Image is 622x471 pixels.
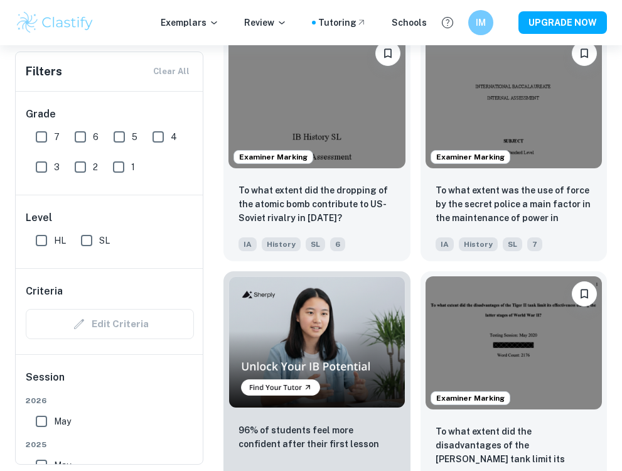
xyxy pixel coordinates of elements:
span: 7 [54,130,60,144]
span: 2026 [26,395,194,406]
button: Bookmark [375,41,400,66]
p: 96% of students feel more confident after their first lesson [239,423,395,451]
button: Help and Feedback [437,12,458,33]
span: 6 [330,237,345,251]
button: Bookmark [572,281,597,306]
a: Tutoring [318,16,367,30]
span: Examiner Marking [431,151,510,163]
span: HL [54,234,66,247]
img: History IA example thumbnail: To what extent did the dropping of the a [228,36,405,168]
span: SL [99,234,110,247]
h6: Filters [26,63,62,80]
h6: Level [26,210,194,225]
span: 2025 [26,439,194,450]
span: 5 [132,130,137,144]
span: May [54,414,71,428]
button: UPGRADE NOW [518,11,607,34]
span: IA [239,237,257,251]
p: Review [244,16,287,30]
span: 4 [171,130,177,144]
img: Thumbnail [228,276,405,408]
span: IA [436,237,454,251]
span: Examiner Marking [431,392,510,404]
span: 6 [93,130,99,144]
p: To what extent did the dropping of the atomic bomb contribute to US-Soviet rivalry in 1945? [239,183,395,225]
h6: Grade [26,107,194,122]
span: History [459,237,498,251]
span: SL [306,237,325,251]
h6: Criteria [26,284,63,299]
p: To what extent did the disadvantages of the Tiger II tank limit its effectiveness during the latt... [436,425,593,467]
span: History [262,237,301,251]
span: SL [503,237,522,251]
a: Examiner MarkingBookmarkTo what extent was the use of force by the secret police a main factor in... [421,31,608,261]
span: 7 [527,237,542,251]
div: Criteria filters are unavailable when searching by topic [26,309,194,339]
span: 1 [131,160,135,174]
p: Exemplars [161,16,219,30]
h6: IM [474,16,488,30]
span: 3 [54,160,60,174]
img: Clastify logo [15,10,95,35]
a: Examiner MarkingBookmarkTo what extent did the dropping of the atomic bomb contribute to US-Sovie... [223,31,410,261]
button: Bookmark [572,41,597,66]
button: IM [468,10,493,35]
h6: Session [26,370,194,395]
img: History IA example thumbnail: To what extent did the disadvantages of [426,276,603,409]
a: Schools [392,16,427,30]
span: Examiner Marking [234,151,313,163]
p: To what extent was the use of force by the secret police a main factor in the maintenance of powe... [436,183,593,226]
img: History IA example thumbnail: To what extent was the use of force by t [426,36,603,168]
span: 2 [93,160,98,174]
